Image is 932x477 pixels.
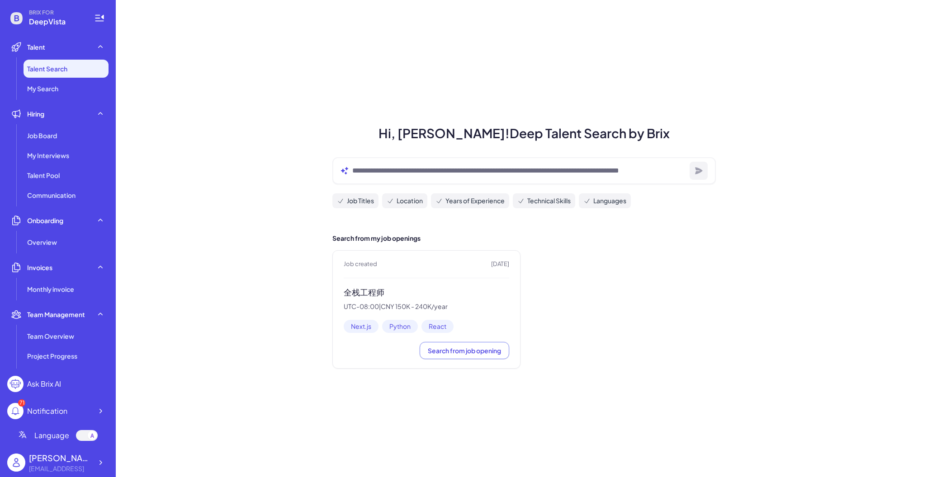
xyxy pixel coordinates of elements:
[29,464,92,473] div: jingconan@deepvista.ai
[7,454,25,472] img: user_logo.png
[27,109,44,118] span: Hiring
[27,310,85,319] span: Team Management
[322,124,727,143] h1: Hi, [PERSON_NAME]! Deep Talent Search by Brix
[27,351,77,360] span: Project Progress
[34,430,69,441] span: Language
[29,9,83,16] span: BRIX FOR
[344,287,509,298] h3: 全栈工程师
[27,285,74,294] span: Monthly invoice
[420,342,509,359] button: Search from job opening
[27,332,74,341] span: Team Overview
[593,196,626,206] span: Languages
[27,151,69,160] span: My Interviews
[428,346,501,355] span: Search from job opening
[27,238,57,247] span: Overview
[27,64,67,73] span: Talent Search
[29,16,83,27] span: DeepVista
[27,171,60,180] span: Talent Pool
[344,303,509,311] p: UTC-08:00 | CNY 150K - 240K/year
[27,131,57,140] span: Job Board
[344,260,377,269] span: Job created
[397,196,423,206] span: Location
[27,191,76,200] span: Communication
[27,263,52,272] span: Invoices
[382,320,418,333] span: Python
[29,452,92,464] div: Jing Conan Wang
[445,196,505,206] span: Years of Experience
[527,196,571,206] span: Technical Skills
[344,320,378,333] span: Next.js
[421,320,454,333] span: React
[491,260,509,269] span: [DATE]
[27,84,58,93] span: My Search
[347,196,374,206] span: Job Titles
[27,42,45,51] span: Talent
[27,216,63,225] span: Onboarding
[27,379,61,389] div: Ask Brix AI
[332,234,716,243] h2: Search from my job openings
[18,399,25,407] div: 71
[27,406,67,416] div: Notification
